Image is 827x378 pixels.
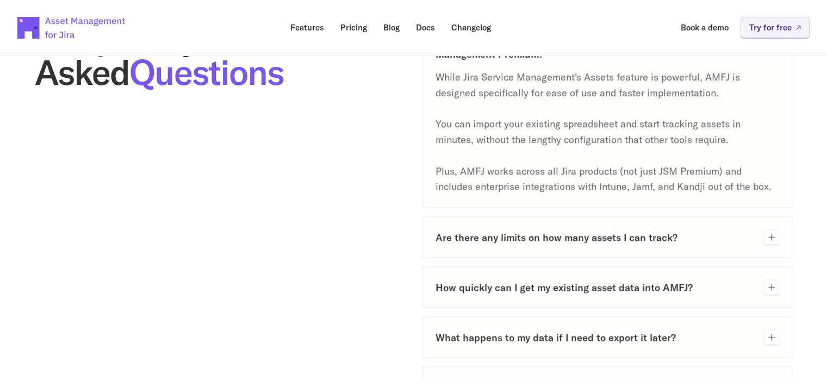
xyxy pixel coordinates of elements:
a: Try for free [741,17,810,38]
p: Pricing [340,23,367,32]
p: Try for free [749,23,792,32]
p: Book a demo [681,23,729,32]
p: Features [290,23,324,32]
h3: How quickly can I get my existing asset data into AMFJ? [436,281,756,294]
span: Questions [129,50,283,94]
a: Book a demo [673,17,736,38]
a: Docs [408,17,443,38]
p: While Jira Service Management's Assets feature is powerful, AMFJ is designed specifically for eas... [436,70,780,195]
a: Features [283,17,332,38]
p: Blog [383,23,400,32]
p: Docs [416,23,435,32]
h2: Frequently Asked [35,20,405,90]
a: Changelog [444,17,499,38]
h3: What happens to my data if I need to export it later? [436,331,756,344]
p: Changelog [451,23,491,32]
h3: Are there any limits on how many assets I can track? [436,231,756,244]
a: Blog [376,17,407,38]
a: Pricing [333,17,375,38]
